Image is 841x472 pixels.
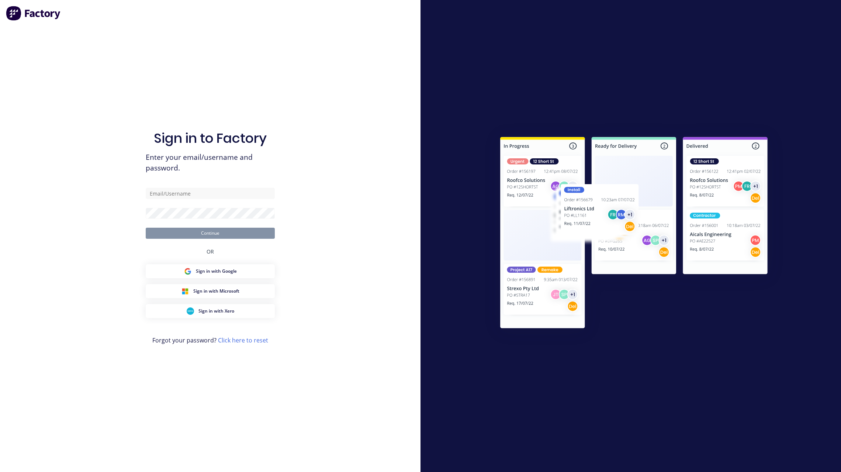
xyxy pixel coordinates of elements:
[146,228,275,239] button: Continue
[146,152,275,173] span: Enter your email/username and password.
[146,284,275,298] button: Microsoft Sign inSign in with Microsoft
[146,304,275,318] button: Xero Sign inSign in with Xero
[484,122,784,346] img: Sign in
[181,287,189,295] img: Microsoft Sign in
[6,6,61,21] img: Factory
[184,268,191,275] img: Google Sign in
[146,188,275,199] input: Email/Username
[218,336,268,344] a: Click here to reset
[207,239,214,264] div: OR
[146,264,275,278] button: Google Sign inSign in with Google
[152,336,268,345] span: Forgot your password?
[154,130,267,146] h1: Sign in to Factory
[193,288,239,294] span: Sign in with Microsoft
[198,308,234,314] span: Sign in with Xero
[187,307,194,315] img: Xero Sign in
[196,268,237,275] span: Sign in with Google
